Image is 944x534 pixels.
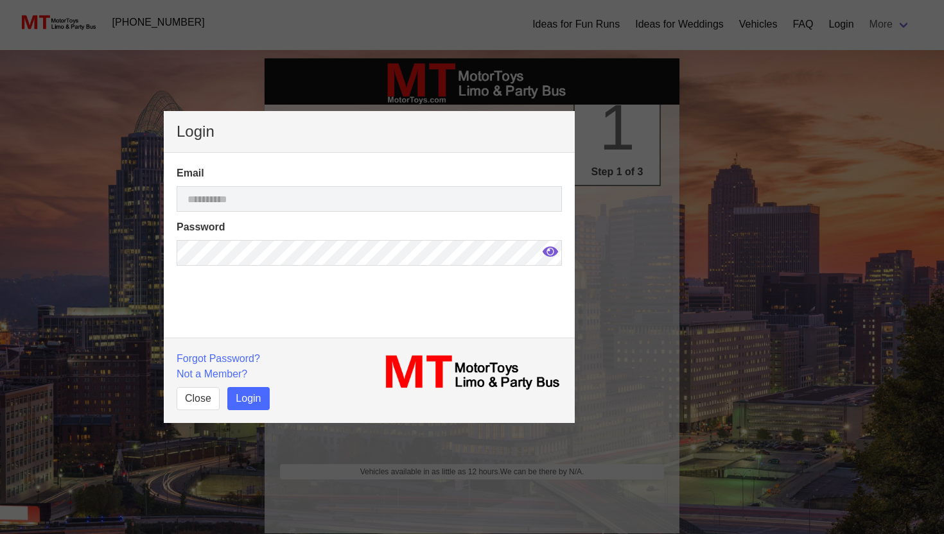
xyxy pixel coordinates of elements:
[227,387,269,410] button: Login
[177,124,562,139] p: Login
[377,351,562,393] img: MT_logo_name.png
[177,166,562,181] label: Email
[177,353,260,364] a: Forgot Password?
[177,387,220,410] button: Close
[177,220,562,235] label: Password
[177,368,247,379] a: Not a Member?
